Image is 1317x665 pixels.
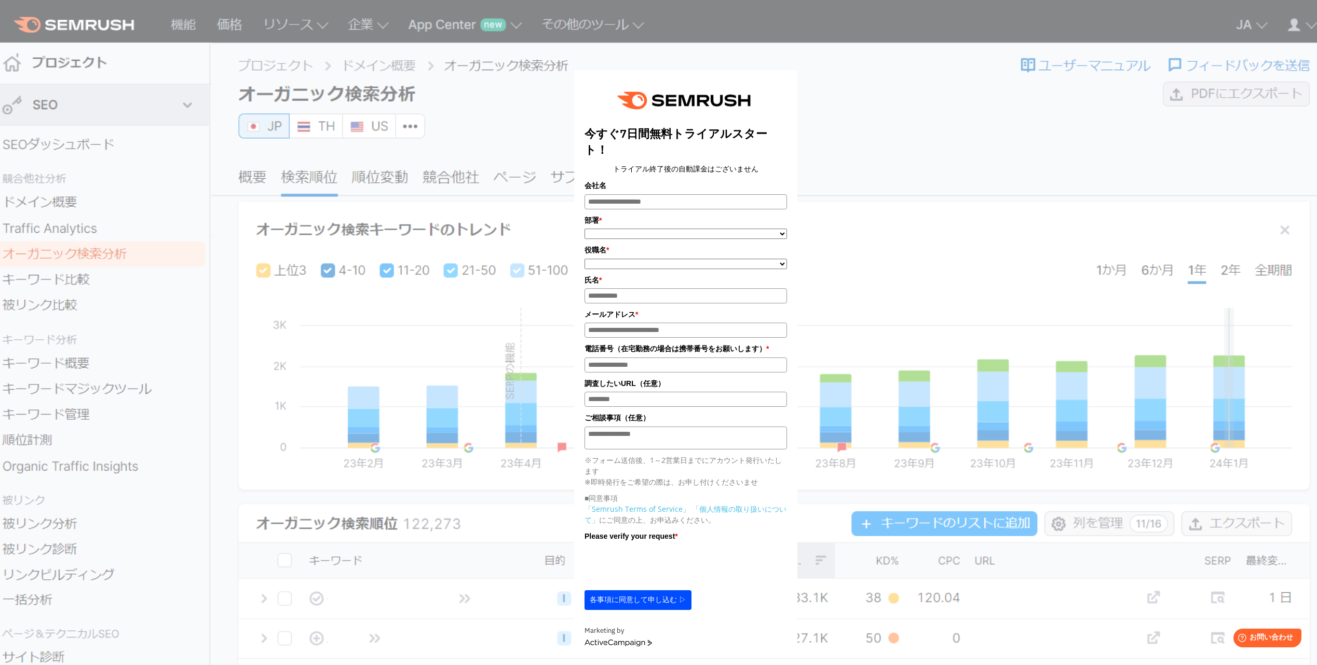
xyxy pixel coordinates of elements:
a: 「Semrush Terms of Service」 [585,504,690,514]
label: 役職名 [585,244,787,256]
a: 「個人情報の取り扱いについて」 [585,504,786,525]
label: 部署 [585,215,787,226]
label: 調査したいURL（任意） [585,378,787,389]
label: Please verify your request [585,530,787,542]
p: ■同意事項 [585,493,787,503]
label: 電話番号（在宅勤務の場合は携帯番号をお願いします） [585,343,787,354]
label: ご相談事項（任意） [585,412,787,423]
center: トライアル終了後の自動課金はございません [585,163,787,175]
label: メールアドレス [585,309,787,320]
p: ※フォーム送信後、1～2営業日までにアカウント発行いたします ※即時発行をご希望の際は、お申し付けくださいませ [585,455,787,487]
img: e6a379fe-ca9f-484e-8561-e79cf3a04b3f.png [610,81,762,121]
button: 各事項に同意して申し込む ▷ [585,590,691,610]
iframe: reCAPTCHA [585,544,742,585]
label: 会社名 [585,180,787,191]
label: 氏名 [585,274,787,286]
div: Marketing by [585,626,787,636]
p: にご同意の上、お申込みください。 [585,503,787,525]
iframe: Help widget launcher [1225,624,1306,654]
title: 今すぐ7日間無料トライアルスタート！ [585,126,787,158]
